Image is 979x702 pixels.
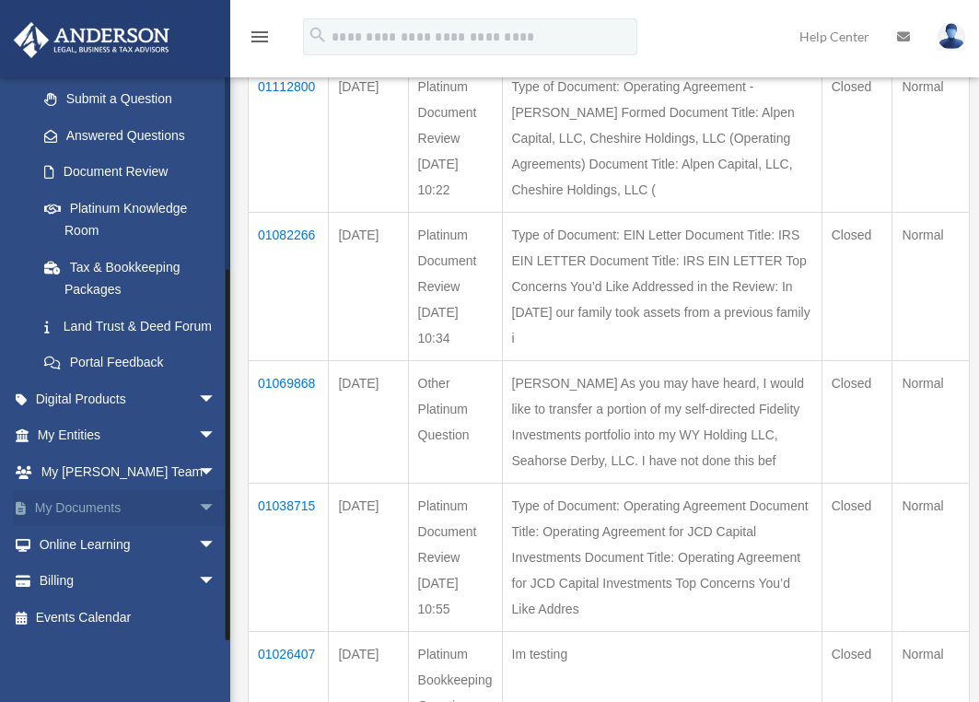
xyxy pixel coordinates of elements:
td: 01112800 [249,64,329,213]
a: Events Calendar [13,599,244,636]
a: Submit a Question [26,81,235,118]
td: 01069868 [249,361,329,484]
td: [DATE] [329,64,408,213]
td: Type of Document: EIN Letter Document Title: IRS EIN LETTER Document Title: IRS EIN LETTER Top Co... [502,213,822,361]
a: menu [249,32,271,48]
span: arrow_drop_down [198,380,235,418]
td: Platinum Document Review [DATE] 10:55 [408,484,502,632]
td: Normal [892,64,970,213]
td: Normal [892,213,970,361]
a: Portal Feedback [26,345,235,381]
span: arrow_drop_down [198,526,235,564]
i: menu [249,26,271,48]
td: Other Platinum Question [408,361,502,484]
span: arrow_drop_down [198,563,235,601]
a: Tax & Bookkeeping Packages [26,249,235,308]
td: [DATE] [329,361,408,484]
a: Document Review [26,154,235,191]
a: My Entitiesarrow_drop_down [13,417,244,454]
span: arrow_drop_down [198,417,235,455]
td: Closed [822,484,892,632]
img: User Pic [938,23,965,50]
a: My [PERSON_NAME] Teamarrow_drop_down [13,453,244,490]
td: Platinum Document Review [DATE] 10:22 [408,64,502,213]
a: My Documentsarrow_drop_down [13,490,244,527]
a: Answered Questions [26,117,226,154]
td: Type of Document: Operating Agreement Document Title: Operating Agreement for JCD Capital Investm... [502,484,822,632]
td: Closed [822,213,892,361]
td: 01082266 [249,213,329,361]
span: arrow_drop_down [198,490,235,528]
a: Billingarrow_drop_down [13,563,244,600]
td: 01038715 [249,484,329,632]
a: Digital Productsarrow_drop_down [13,380,244,417]
td: Type of Document: Operating Agreement - [PERSON_NAME] Formed Document Title: Alpen Capital, LLC, ... [502,64,822,213]
td: [DATE] [329,213,408,361]
span: arrow_drop_down [198,453,235,491]
i: search [308,25,328,45]
td: Closed [822,64,892,213]
td: Normal [892,484,970,632]
td: Platinum Document Review [DATE] 10:34 [408,213,502,361]
a: Land Trust & Deed Forum [26,308,235,345]
td: [PERSON_NAME] As you may have heard, I would like to transfer a portion of my self-directed Fidel... [502,361,822,484]
td: [DATE] [329,484,408,632]
td: Normal [892,361,970,484]
td: Closed [822,361,892,484]
a: Online Learningarrow_drop_down [13,526,244,563]
a: Platinum Knowledge Room [26,190,235,249]
img: Anderson Advisors Platinum Portal [8,22,175,58]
